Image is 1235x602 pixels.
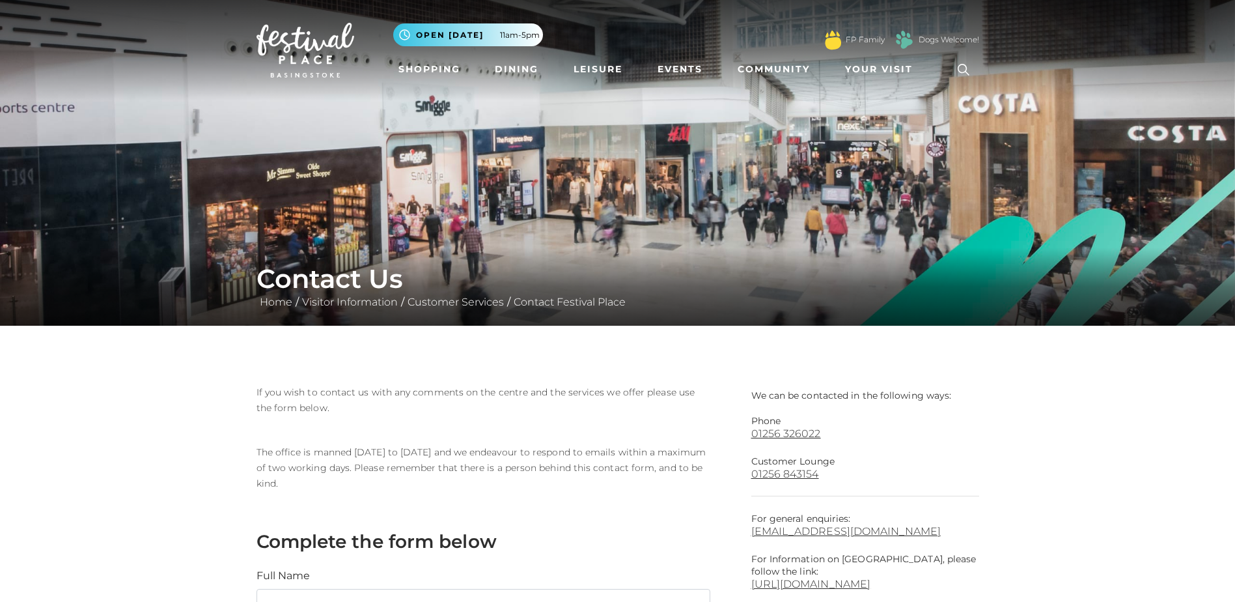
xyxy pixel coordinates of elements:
[846,34,885,46] a: FP Family
[257,296,296,308] a: Home
[751,525,979,537] a: [EMAIL_ADDRESS][DOMAIN_NAME]
[840,57,924,81] a: Your Visit
[751,427,979,440] a: 01256 326022
[568,57,628,81] a: Leisure
[299,296,401,308] a: Visitor Information
[490,57,544,81] a: Dining
[751,553,979,578] p: For Information on [GEOGRAPHIC_DATA], please follow the link:
[257,384,710,416] p: If you wish to contact us with any comments on the centre and the services we offer please use th...
[257,530,710,552] h3: Complete the form below
[751,455,979,468] p: Customer Lounge
[510,296,629,308] a: Contact Festival Place
[751,415,979,427] p: Phone
[257,263,979,294] h1: Contact Us
[404,296,507,308] a: Customer Services
[257,568,310,584] label: Full Name
[416,29,484,41] span: Open [DATE]
[257,23,354,78] img: Festival Place Logo
[845,63,913,76] span: Your Visit
[500,29,540,41] span: 11am-5pm
[751,513,979,537] p: For general enquiries:
[751,578,871,590] a: [URL][DOMAIN_NAME]
[247,263,989,310] div: / / /
[751,384,979,402] p: We can be contacted in the following ways:
[257,444,710,491] p: The office is manned [DATE] to [DATE] and we endeavour to respond to emails within a maximum of t...
[393,23,543,46] button: Open [DATE] 11am-5pm
[393,57,465,81] a: Shopping
[652,57,708,81] a: Events
[919,34,979,46] a: Dogs Welcome!
[732,57,815,81] a: Community
[751,468,979,480] a: 01256 843154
